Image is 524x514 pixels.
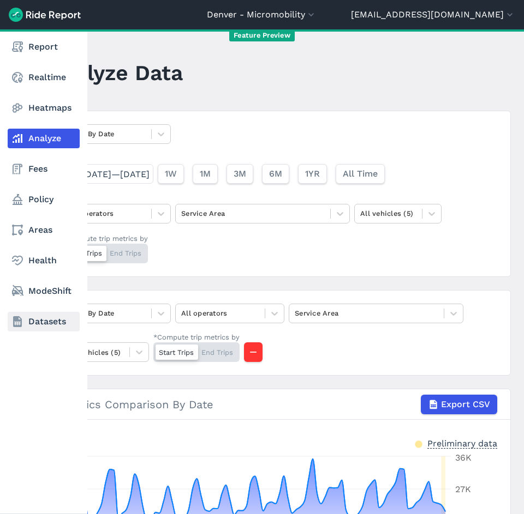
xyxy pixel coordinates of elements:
a: Heatmaps [8,98,80,118]
a: Health [8,251,80,270]
span: 1M [200,167,211,180]
button: 1YR [298,164,327,184]
button: 1M [193,164,218,184]
tspan: 36K [455,452,472,463]
button: 6M [262,164,289,184]
a: Areas [8,220,80,240]
div: *Compute trip metrics by [62,233,148,244]
span: 1W [165,167,177,180]
a: Datasets [8,312,80,331]
a: Fees [8,159,80,179]
tspan: 27K [455,484,471,494]
button: 1W [158,164,184,184]
span: 6M [269,167,282,180]
h1: Analyze Data [48,58,183,88]
button: [DATE]—[DATE] [62,164,153,184]
a: Report [8,37,80,57]
img: Ride Report [9,8,81,22]
div: Preliminary data [427,437,497,449]
button: 3M [227,164,253,184]
span: All Time [343,167,378,180]
button: All Time [336,164,385,184]
a: Analyze [8,129,80,148]
span: 3M [234,167,246,180]
span: 1YR [305,167,320,180]
a: ModeShift [8,281,80,301]
button: Export CSV [421,395,497,414]
button: Denver - Micromobility [207,8,317,21]
span: Feature Preview [229,30,295,41]
button: [EMAIL_ADDRESS][DOMAIN_NAME] [351,8,515,21]
a: Policy [8,190,80,209]
div: *Compute trip metrics by [153,332,240,342]
span: [DATE]—[DATE] [82,169,150,179]
a: Realtime [8,68,80,87]
div: Metrics Comparison By Date [62,395,497,414]
span: Export CSV [441,398,490,411]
